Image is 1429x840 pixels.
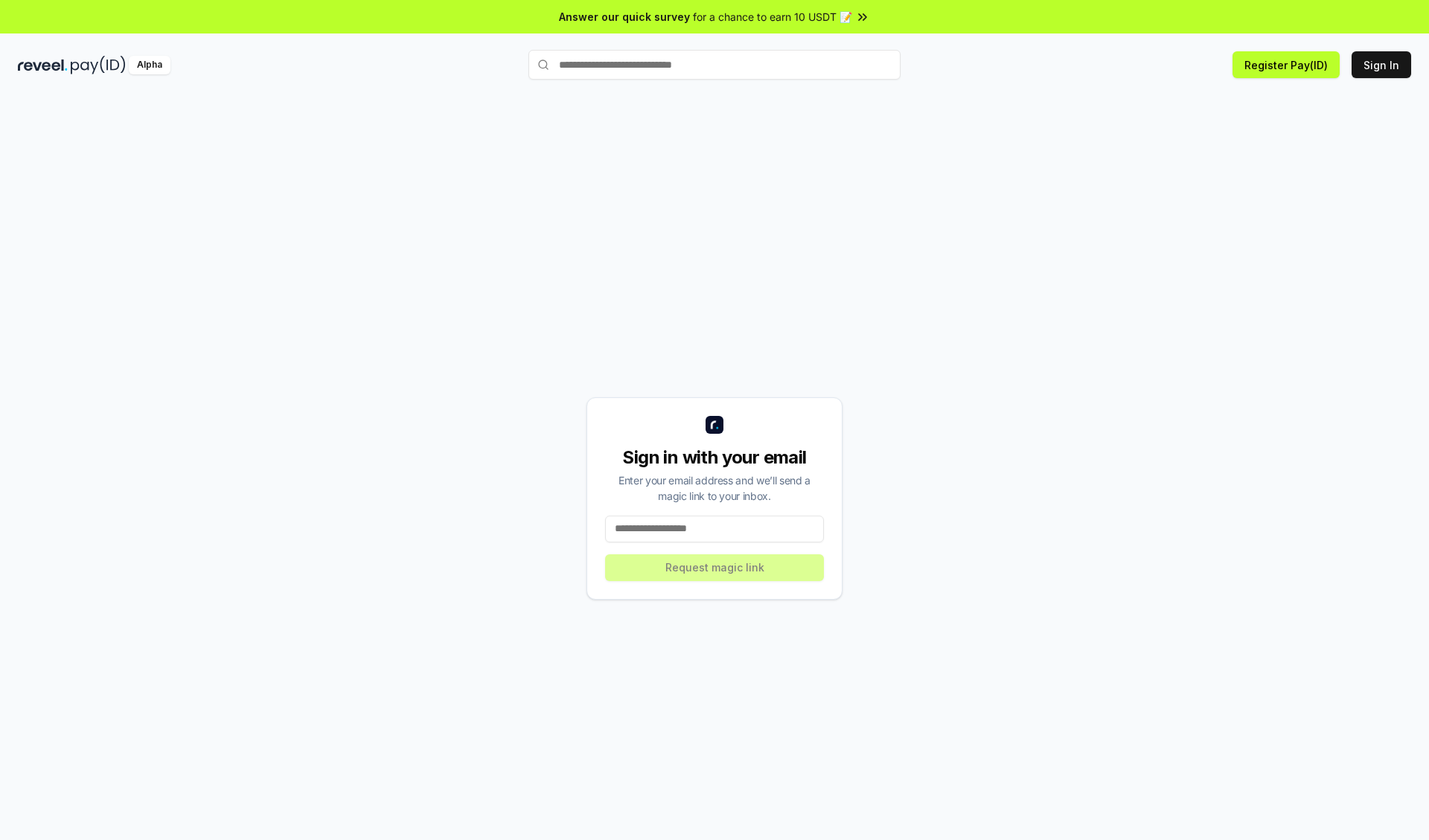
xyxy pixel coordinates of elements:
div: Enter your email address and we’ll send a magic link to your inbox. [605,472,824,504]
span: for a chance to earn 10 USDT 📝 [693,9,852,25]
div: Sign in with your email [605,446,824,469]
span: Answer our quick survey [559,9,690,25]
button: Register Pay(ID) [1233,51,1340,78]
div: Alpha [129,56,170,74]
img: logo_small [706,416,723,434]
button: Sign In [1352,51,1411,78]
img: reveel_dark [18,56,68,74]
img: pay_id [71,56,126,74]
